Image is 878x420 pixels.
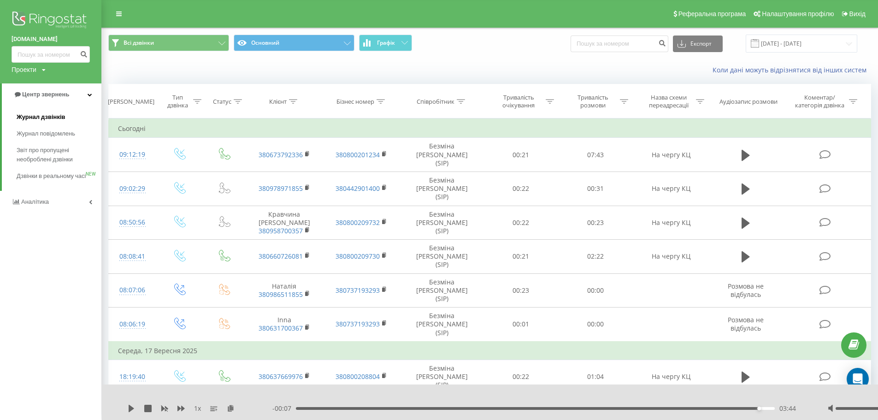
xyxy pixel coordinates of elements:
a: 380800208804 [336,372,380,381]
td: Безміна [PERSON_NAME] (SIP) [400,360,483,394]
div: Статус [213,98,231,106]
div: Проекти [12,65,36,74]
span: Всі дзвінки [124,39,154,47]
a: 380800209730 [336,252,380,260]
div: Тип дзвінка [165,94,191,109]
td: На чергу КЦ [632,360,710,394]
input: Пошук за номером [571,35,668,52]
a: 380800209732 [336,218,380,227]
a: 380660726081 [259,252,303,260]
td: Безміна [PERSON_NAME] (SIP) [400,308,483,342]
td: 00:01 [483,308,558,342]
td: 00:23 [483,273,558,308]
a: 380986511855 [259,290,303,299]
div: 08:06:19 [118,315,147,333]
a: 380737193293 [336,319,380,328]
td: Безміна [PERSON_NAME] (SIP) [400,206,483,240]
td: Середа, 17 Вересня 2025 [109,342,871,360]
a: Журнал дзвінків [17,109,101,125]
div: 18:19:40 [118,368,147,386]
a: Дзвінки в реальному часіNEW [17,168,101,184]
span: Журнал повідомлень [17,129,75,138]
td: 00:22 [483,172,558,206]
div: Коментар/категорія дзвінка [793,94,847,109]
td: Безміна [PERSON_NAME] (SIP) [400,138,483,172]
button: Графік [359,35,412,51]
img: Ringostat logo [12,9,90,32]
td: Сьогодні [109,119,871,138]
td: На чергу КЦ [632,172,710,206]
a: Журнал повідомлень [17,125,101,142]
span: 03:44 [779,404,796,413]
div: 08:50:56 [118,213,147,231]
td: На чергу КЦ [632,206,710,240]
a: 380673792336 [259,150,303,159]
span: Реферальна програма [678,10,746,18]
span: Графік [377,40,395,46]
td: Наталія [246,273,323,308]
a: 380800201234 [336,150,380,159]
td: 00:21 [483,240,558,274]
td: На чергу КЦ [632,138,710,172]
a: [DOMAIN_NAME] [12,35,90,44]
a: 380442901400 [336,184,380,193]
td: На чергу КЦ [632,240,710,274]
div: 08:07:06 [118,281,147,299]
td: Кравчина [PERSON_NAME] [246,206,323,240]
a: 380631700367 [259,324,303,332]
span: Налаштування профілю [762,10,834,18]
td: Inna [246,308,323,342]
a: Коли дані можуть відрізнятися вiд інших систем [713,65,871,74]
td: 00:00 [558,273,632,308]
span: Центр звернень [22,91,69,98]
td: 00:21 [483,138,558,172]
td: 02:22 [558,240,632,274]
div: 08:08:41 [118,248,147,266]
div: Аудіозапис розмови [719,98,778,106]
td: 00:23 [558,206,632,240]
div: 09:02:29 [118,180,147,198]
td: Безміна [PERSON_NAME] (SIP) [400,273,483,308]
td: 07:43 [558,138,632,172]
span: Звіт про пропущені необроблені дзвінки [17,146,97,164]
div: Клієнт [269,98,287,106]
td: 00:00 [558,308,632,342]
input: Пошук за номером [12,46,90,63]
div: Тривалість розмови [568,94,618,109]
td: Безміна [PERSON_NAME] (SIP) [400,172,483,206]
td: 01:04 [558,360,632,394]
div: Open Intercom Messenger [847,368,869,390]
a: 380737193293 [336,286,380,295]
span: - 00:07 [272,404,296,413]
td: 00:31 [558,172,632,206]
div: [PERSON_NAME] [108,98,154,106]
div: Бізнес номер [336,98,374,106]
a: 380637669976 [259,372,303,381]
button: Всі дзвінки [108,35,229,51]
div: Accessibility label [757,407,761,410]
span: Дзвінки в реальному часі [17,172,86,181]
div: Співробітник [417,98,454,106]
span: 1 x [194,404,201,413]
td: Безміна [PERSON_NAME] (SIP) [400,240,483,274]
button: Експорт [673,35,723,52]
span: Розмова не відбулась [728,315,764,332]
span: Вихід [849,10,866,18]
div: Тривалість очікування [494,94,543,109]
div: 09:12:19 [118,146,147,164]
a: 380978971855 [259,184,303,193]
button: Основний [234,35,354,51]
span: Розмова не відбулась [728,282,764,299]
span: Журнал дзвінків [17,112,65,122]
td: 00:22 [483,360,558,394]
td: 00:22 [483,206,558,240]
div: Назва схеми переадресації [644,94,694,109]
a: Центр звернень [2,83,101,106]
a: Звіт про пропущені необроблені дзвінки [17,142,101,168]
span: Аналiтика [21,198,49,205]
a: 380958700357 [259,226,303,235]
